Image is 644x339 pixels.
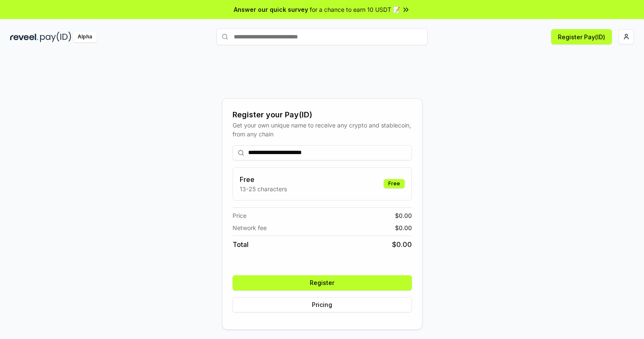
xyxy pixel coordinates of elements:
[233,109,412,121] div: Register your Pay(ID)
[10,32,38,42] img: reveel_dark
[233,211,246,220] span: Price
[233,223,267,232] span: Network fee
[234,5,308,14] span: Answer our quick survey
[395,223,412,232] span: $ 0.00
[384,179,405,188] div: Free
[392,239,412,250] span: $ 0.00
[233,297,412,312] button: Pricing
[73,32,97,42] div: Alpha
[40,32,71,42] img: pay_id
[240,184,287,193] p: 13-25 characters
[233,121,412,138] div: Get your own unique name to receive any crypto and stablecoin, from any chain
[310,5,400,14] span: for a chance to earn 10 USDT 📝
[395,211,412,220] span: $ 0.00
[240,174,287,184] h3: Free
[233,239,249,250] span: Total
[233,275,412,290] button: Register
[551,29,612,44] button: Register Pay(ID)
